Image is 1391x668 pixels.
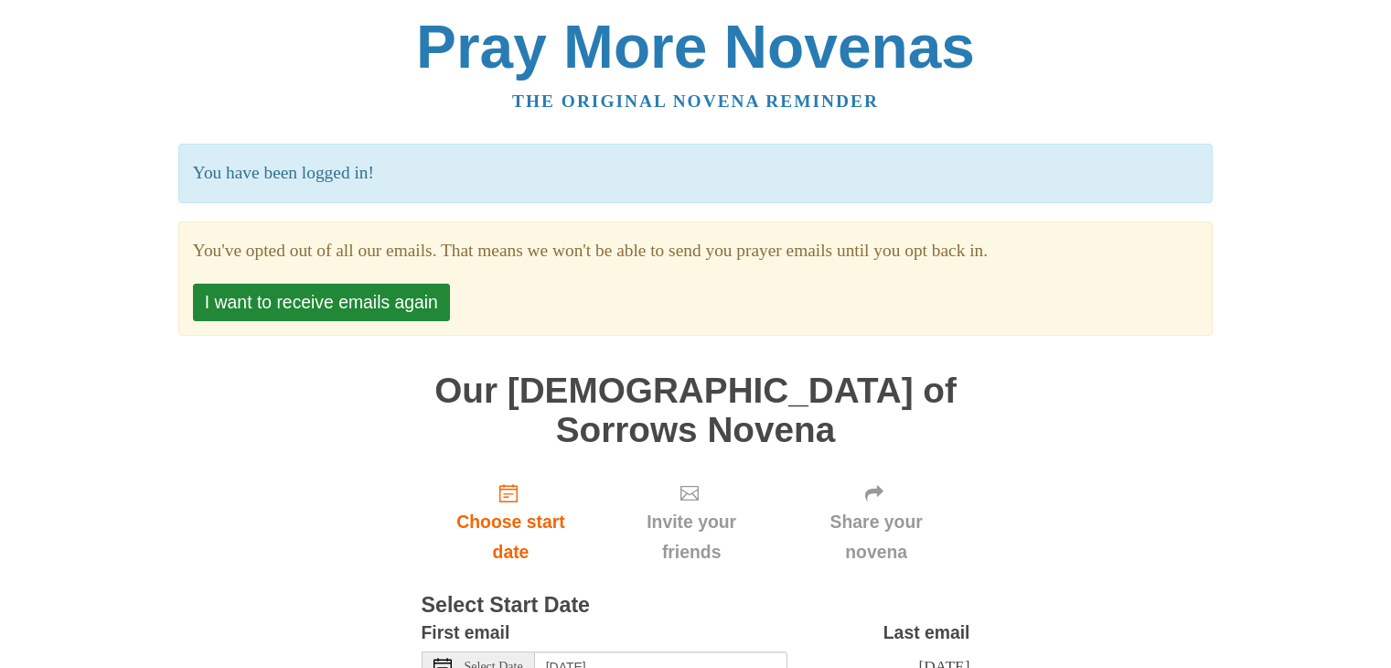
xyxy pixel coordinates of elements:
a: Choose start date [422,468,601,576]
h3: Select Start Date [422,594,970,618]
div: Click "Next" to confirm your start date first. [600,468,782,576]
a: Pray More Novenas [416,13,975,81]
label: First email [422,618,510,648]
label: Last email [883,618,970,648]
span: Share your novena [801,507,952,567]
section: You've opted out of all our emails. That means we won't be able to send you prayer emails until y... [193,236,1198,266]
span: Invite your friends [618,507,764,567]
h1: Our [DEMOGRAPHIC_DATA] of Sorrows Novena [422,372,970,449]
span: Choose start date [440,507,583,567]
div: Click "Next" to confirm your start date first. [783,468,970,576]
p: You have been logged in! [178,144,1213,203]
a: The original novena reminder [512,92,879,111]
button: I want to receive emails again [193,284,450,321]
